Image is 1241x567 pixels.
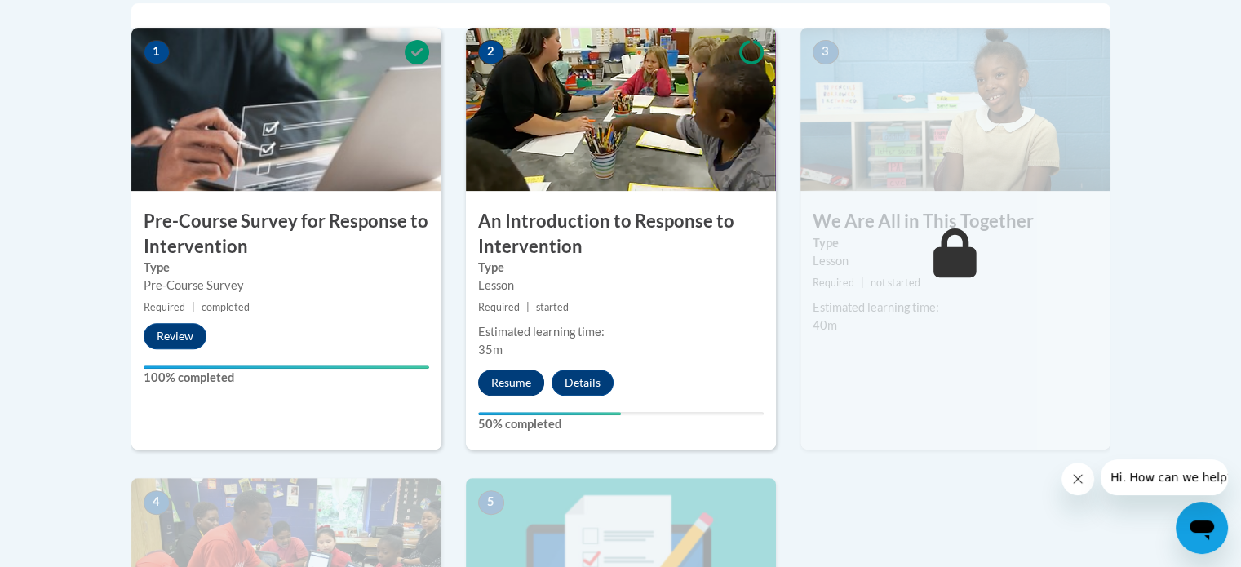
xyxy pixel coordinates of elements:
[526,301,530,313] span: |
[478,490,504,515] span: 5
[144,323,206,349] button: Review
[478,412,621,415] div: Your progress
[800,28,1110,191] img: Course Image
[813,40,839,64] span: 3
[466,28,776,191] img: Course Image
[1061,463,1094,495] iframe: Close message
[536,301,569,313] span: started
[478,259,764,277] label: Type
[813,299,1098,317] div: Estimated learning time:
[478,40,504,64] span: 2
[861,277,864,289] span: |
[1101,459,1228,495] iframe: Message from company
[1176,502,1228,554] iframe: Button to launch messaging window
[552,370,614,396] button: Details
[466,209,776,259] h3: An Introduction to Response to Intervention
[800,209,1110,234] h3: We Are All in This Together
[192,301,195,313] span: |
[813,277,854,289] span: Required
[478,343,503,357] span: 35m
[813,252,1098,270] div: Lesson
[202,301,250,313] span: completed
[478,301,520,313] span: Required
[478,370,544,396] button: Resume
[478,323,764,341] div: Estimated learning time:
[871,277,920,289] span: not started
[144,369,429,387] label: 100% completed
[144,40,170,64] span: 1
[10,11,132,24] span: Hi. How can we help?
[131,28,441,191] img: Course Image
[144,365,429,369] div: Your progress
[478,415,764,433] label: 50% completed
[813,318,837,332] span: 40m
[144,301,185,313] span: Required
[478,277,764,295] div: Lesson
[144,259,429,277] label: Type
[144,490,170,515] span: 4
[131,209,441,259] h3: Pre-Course Survey for Response to Intervention
[813,234,1098,252] label: Type
[144,277,429,295] div: Pre-Course Survey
